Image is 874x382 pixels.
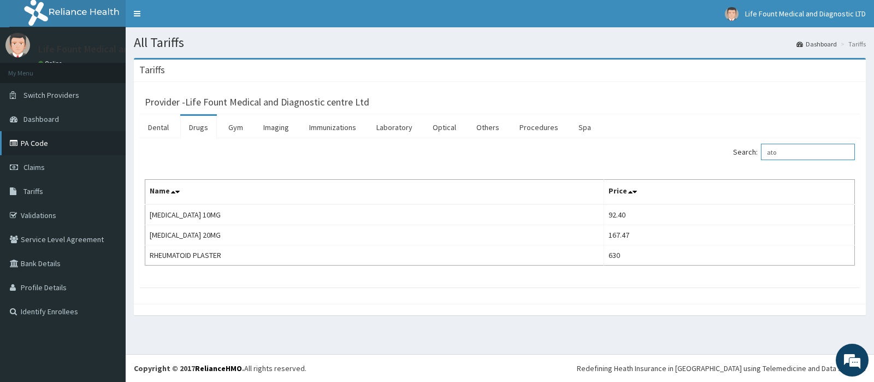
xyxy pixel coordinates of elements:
a: Optical [424,116,465,139]
a: Immunizations [300,116,365,139]
td: [MEDICAL_DATA] 20MG [145,225,604,245]
a: Procedures [511,116,567,139]
span: Tariffs [23,186,43,196]
div: Chat with us now [57,61,184,75]
span: We're online! [63,119,151,229]
h3: Tariffs [139,65,165,75]
a: Others [468,116,508,139]
a: Spa [570,116,600,139]
td: 92.40 [604,204,854,225]
a: Imaging [255,116,298,139]
a: Dental [139,116,178,139]
td: 167.47 [604,225,854,245]
strong: Copyright © 2017 . [134,363,244,373]
a: Dashboard [796,39,837,49]
a: Gym [220,116,252,139]
label: Search: [733,144,855,160]
img: User Image [5,33,30,57]
span: Dashboard [23,114,59,124]
span: Life Fount Medical and Diagnostic LTD [745,9,866,19]
th: Name [145,180,604,205]
div: Redefining Heath Insurance in [GEOGRAPHIC_DATA] using Telemedicine and Data Science! [577,363,866,374]
td: 630 [604,245,854,266]
span: Claims [23,162,45,172]
a: Drugs [180,116,217,139]
li: Tariffs [838,39,866,49]
a: Online [38,60,64,67]
td: RHEUMATOID PLASTER [145,245,604,266]
span: Switch Providers [23,90,79,100]
th: Price [604,180,854,205]
input: Search: [761,144,855,160]
td: [MEDICAL_DATA] 10MG [145,204,604,225]
a: Laboratory [368,116,421,139]
img: d_794563401_company_1708531726252_794563401 [20,55,44,82]
footer: All rights reserved. [126,354,874,382]
div: Minimize live chat window [179,5,205,32]
h3: Provider - Life Fount Medical and Diagnostic centre Ltd [145,97,369,107]
textarea: Type your message and hit 'Enter' [5,261,208,299]
img: User Image [725,7,739,21]
h1: All Tariffs [134,36,866,50]
p: Life Fount Medical and Diagnostic LTD [38,44,200,54]
a: RelianceHMO [195,363,242,373]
